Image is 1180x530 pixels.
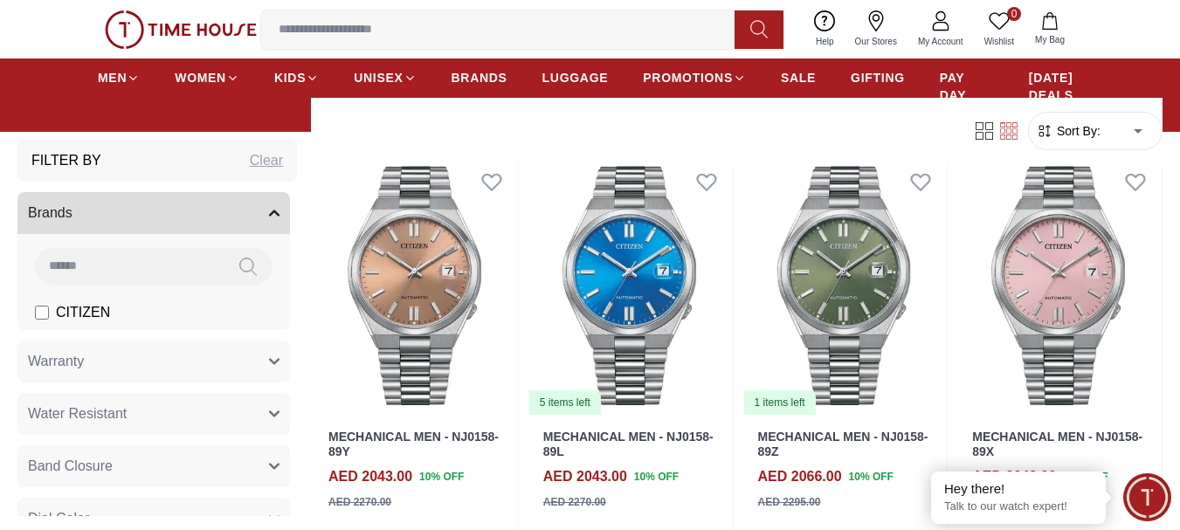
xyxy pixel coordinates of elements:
[526,155,733,416] a: MECHANICAL MEN - NJ0158-89L5 items left
[543,494,606,510] div: AED 2270.00
[758,466,842,487] h4: AED 2066.00
[1036,122,1101,140] button: Sort By:
[1053,122,1101,140] span: Sort By:
[274,69,306,86] span: KIDS
[911,35,970,48] span: My Account
[944,480,1093,498] div: Hey there!
[250,150,283,171] div: Clear
[848,35,904,48] span: Our Stores
[805,7,845,52] a: Help
[17,192,290,234] button: Brands
[1123,473,1171,521] div: Chat Widget
[354,62,416,93] a: UNISEX
[31,150,101,171] h3: Filter By
[781,62,816,93] a: SALE
[643,69,733,86] span: PROMOTIONS
[758,494,821,510] div: AED 2295.00
[972,430,1142,458] a: MECHANICAL MEN - NJ0158-89X
[452,62,507,93] a: BRANDS
[974,7,1025,52] a: 0Wishlist
[1029,62,1082,111] a: [DATE] DEALS
[328,466,412,487] h4: AED 2043.00
[851,62,905,93] a: GIFTING
[1029,69,1082,104] span: [DATE] DEALS
[744,390,816,415] div: 1 items left
[17,445,290,487] button: Band Closure
[1007,7,1021,21] span: 0
[741,155,948,416] img: MECHANICAL MEN - NJ0158-89Z
[452,69,507,86] span: BRANDS
[1025,9,1075,50] button: My Bag
[944,499,1093,514] p: Talk to our watch expert!
[542,62,609,93] a: LUGGAGE
[28,456,113,477] span: Band Closure
[28,508,89,529] span: Dial Color
[17,341,290,382] button: Warranty
[526,155,733,416] img: MECHANICAL MEN - NJ0158-89L
[741,155,948,416] a: MECHANICAL MEN - NJ0158-89Z1 items left
[35,306,49,320] input: CITIZEN
[28,403,127,424] span: Water Resistant
[328,494,391,510] div: AED 2270.00
[56,302,110,323] span: CITIZEN
[643,62,746,93] a: PROMOTIONS
[175,69,226,86] span: WOMEN
[1063,469,1108,485] span: 10 % OFF
[28,351,84,372] span: Warranty
[98,62,140,93] a: MEN
[274,62,319,93] a: KIDS
[543,430,714,458] a: MECHANICAL MEN - NJ0158-89L
[419,469,464,485] span: 10 % OFF
[28,203,72,224] span: Brands
[542,69,609,86] span: LUGGAGE
[98,69,127,86] span: MEN
[175,62,239,93] a: WOMEN
[781,69,816,86] span: SALE
[529,390,601,415] div: 5 items left
[17,393,290,435] button: Water Resistant
[972,466,1056,487] h4: AED 2043.00
[311,155,518,416] img: MECHANICAL MEN - NJ0158-89Y
[105,10,257,49] img: ...
[634,469,679,485] span: 10 % OFF
[849,469,894,485] span: 10 % OFF
[845,7,907,52] a: Our Stores
[940,69,994,121] span: PAY DAY SALE
[809,35,841,48] span: Help
[328,430,499,458] a: MECHANICAL MEN - NJ0158-89Y
[940,62,994,128] a: PAY DAY SALE
[1028,33,1072,46] span: My Bag
[354,69,403,86] span: UNISEX
[543,466,627,487] h4: AED 2043.00
[977,35,1021,48] span: Wishlist
[758,430,928,458] a: MECHANICAL MEN - NJ0158-89Z
[851,69,905,86] span: GIFTING
[955,155,1162,416] img: MECHANICAL MEN - NJ0158-89X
